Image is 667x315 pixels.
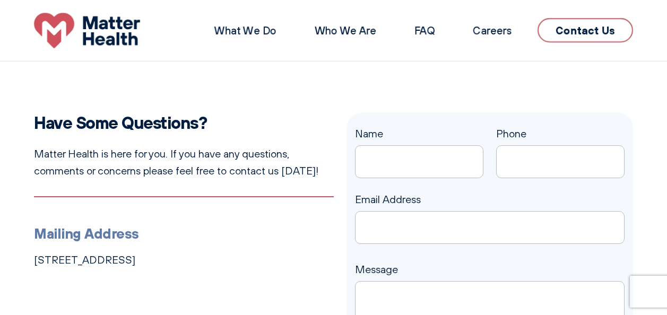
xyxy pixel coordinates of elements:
a: FAQ [414,24,435,37]
input: Phone [496,145,625,178]
h2: Have Some Questions? [34,112,334,133]
a: Careers [473,24,512,37]
a: Contact Us [538,18,633,42]
label: Phone [496,127,625,165]
label: Name [355,127,483,165]
label: Email Address [355,193,625,231]
h3: Mailing Address [34,223,334,245]
label: Message [355,263,625,293]
a: What We Do [214,24,276,37]
input: Name [355,145,483,178]
p: Matter Health is here for you. If you have any questions, comments or concerns please feel free t... [34,145,334,179]
a: [STREET_ADDRESS] [34,253,135,266]
input: Email Address [355,211,625,244]
a: Who We Are [315,24,376,37]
